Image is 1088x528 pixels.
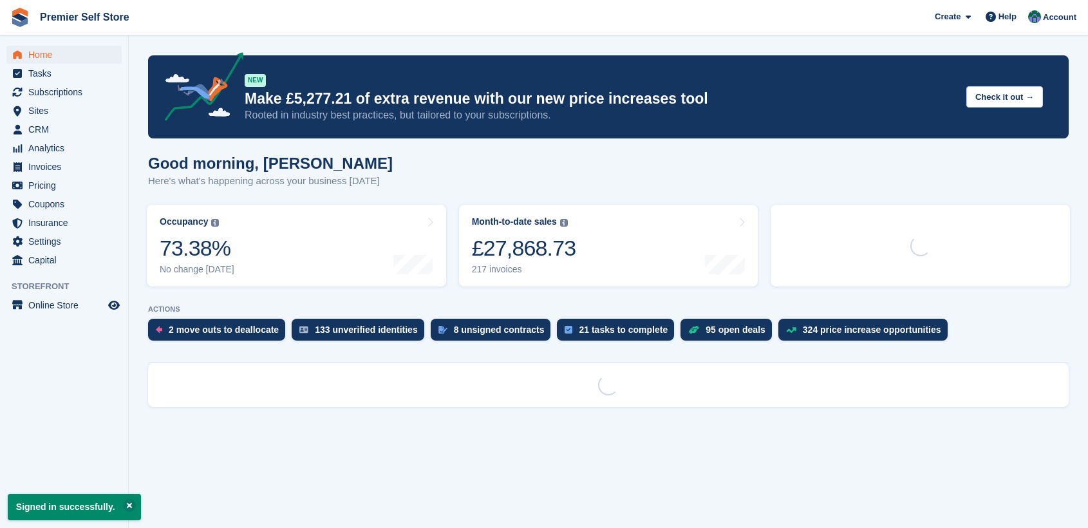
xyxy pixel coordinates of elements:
span: Tasks [28,64,106,82]
img: Jo Granger [1028,10,1041,23]
a: 21 tasks to complete [557,319,680,347]
a: menu [6,296,122,314]
a: menu [6,251,122,269]
img: verify_identity-adf6edd0f0f0b5bbfe63781bf79b02c33cf7c696d77639b501bdc392416b5a36.svg [299,326,308,334]
div: 324 price increase opportunities [803,325,941,335]
span: Invoices [28,158,106,176]
p: Here's what's happening across your business [DATE] [148,174,393,189]
p: Make £5,277.21 of extra revenue with our new price increases tool [245,90,956,108]
a: Preview store [106,297,122,313]
p: Rooted in industry best practices, but tailored to your subscriptions. [245,108,956,122]
span: Storefront [12,280,128,293]
span: Home [28,46,106,64]
a: menu [6,158,122,176]
a: 95 open deals [680,319,778,347]
span: Coupons [28,195,106,213]
span: Capital [28,251,106,269]
div: No change [DATE] [160,264,234,275]
span: Online Store [28,296,106,314]
a: 133 unverified identities [292,319,431,347]
a: menu [6,195,122,213]
a: menu [6,176,122,194]
a: 324 price increase opportunities [778,319,954,347]
img: icon-info-grey-7440780725fd019a000dd9b08b2336e03edf1995a4989e88bcd33f0948082b44.svg [560,219,568,227]
span: Help [999,10,1017,23]
a: menu [6,139,122,157]
p: Signed in successfully. [8,494,141,520]
span: CRM [28,120,106,138]
img: stora-icon-8386f47178a22dfd0bd8f6a31ec36ba5ce8667c1dd55bd0f319d3a0aa187defe.svg [10,8,30,27]
span: Insurance [28,214,106,232]
div: NEW [245,74,266,87]
button: Check it out → [966,86,1043,108]
p: ACTIONS [148,305,1069,314]
a: 8 unsigned contracts [431,319,558,347]
div: 73.38% [160,235,234,261]
span: Subscriptions [28,83,106,101]
img: price-adjustments-announcement-icon-8257ccfd72463d97f412b2fc003d46551f7dbcb40ab6d574587a9cd5c0d94... [154,52,244,126]
span: Settings [28,232,106,250]
div: £27,868.73 [472,235,576,261]
div: 21 tasks to complete [579,325,668,335]
img: icon-info-grey-7440780725fd019a000dd9b08b2336e03edf1995a4989e88bcd33f0948082b44.svg [211,219,219,227]
a: menu [6,232,122,250]
img: contract_signature_icon-13c848040528278c33f63329250d36e43548de30e8caae1d1a13099fd9432cc5.svg [438,326,447,334]
div: 217 invoices [472,264,576,275]
a: Month-to-date sales £27,868.73 217 invoices [459,205,758,287]
div: 133 unverified identities [315,325,418,335]
h1: Good morning, [PERSON_NAME] [148,155,393,172]
div: Occupancy [160,216,208,227]
a: menu [6,46,122,64]
a: 2 move outs to deallocate [148,319,292,347]
a: menu [6,214,122,232]
a: menu [6,102,122,120]
div: 2 move outs to deallocate [169,325,279,335]
img: move_outs_to_deallocate_icon-f764333ba52eb49d3ac5e1228854f67142a1ed5810a6f6cc68b1a99e826820c5.svg [156,326,162,334]
div: 95 open deals [706,325,765,335]
span: Pricing [28,176,106,194]
span: Create [935,10,961,23]
a: Occupancy 73.38% No change [DATE] [147,205,446,287]
a: menu [6,83,122,101]
a: menu [6,120,122,138]
div: Month-to-date sales [472,216,557,227]
img: task-75834270c22a3079a89374b754ae025e5fb1db73e45f91037f5363f120a921f8.svg [565,326,572,334]
img: price_increase_opportunities-93ffe204e8149a01c8c9dc8f82e8f89637d9d84a8eef4429ea346261dce0b2c0.svg [786,327,796,333]
span: Account [1043,11,1076,24]
div: 8 unsigned contracts [454,325,545,335]
span: Sites [28,102,106,120]
a: Premier Self Store [35,6,135,28]
a: menu [6,64,122,82]
span: Analytics [28,139,106,157]
img: deal-1b604bf984904fb50ccaf53a9ad4b4a5d6e5aea283cecdc64d6e3604feb123c2.svg [688,325,699,334]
